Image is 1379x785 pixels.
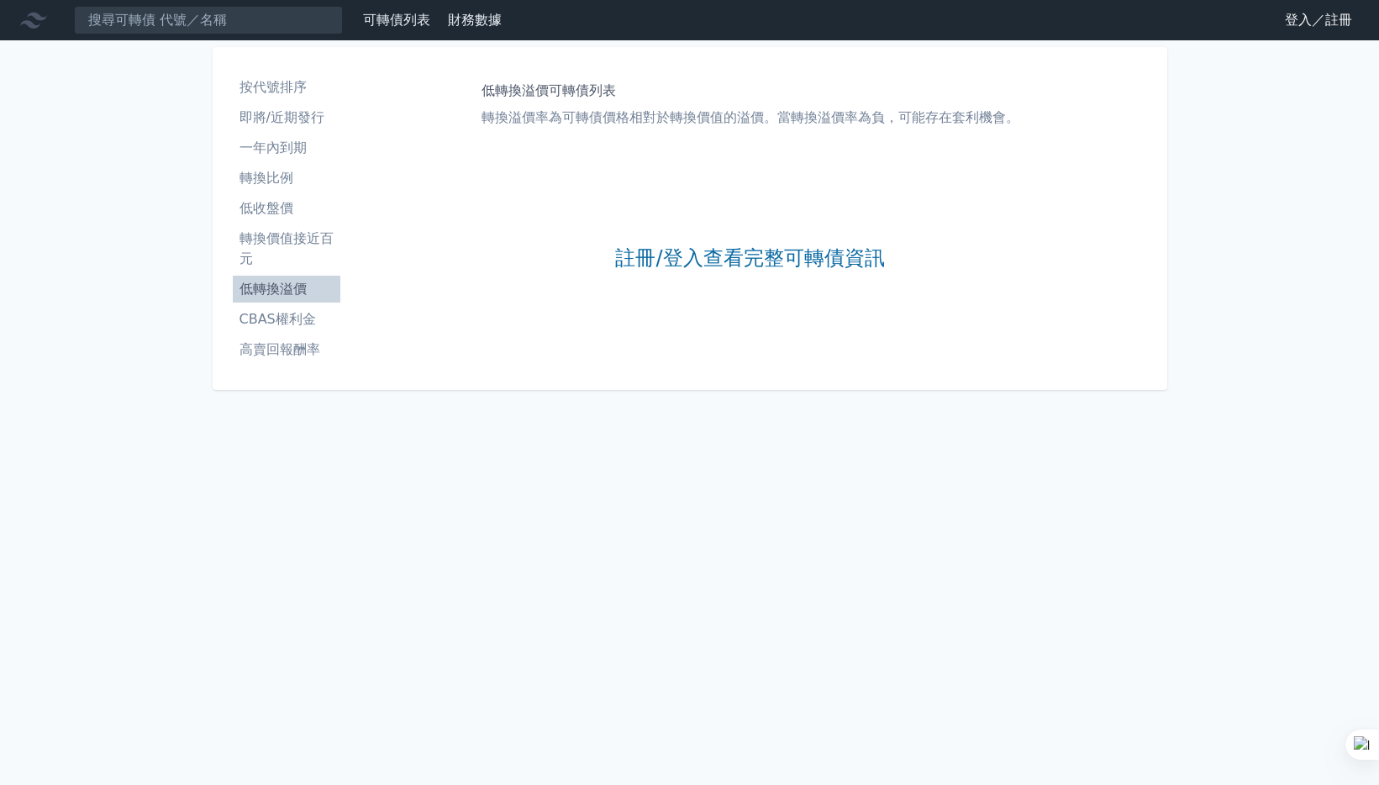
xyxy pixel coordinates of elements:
input: 搜尋可轉債 代號／名稱 [74,6,343,34]
a: 轉換比例 [233,165,340,192]
a: 高賣回報酬率 [233,336,340,363]
a: 低收盤價 [233,195,340,222]
a: CBAS權利金 [233,306,340,333]
li: 轉換價值接近百元 [233,229,340,269]
li: 轉換比例 [233,168,340,188]
p: 轉換溢價率為可轉債價格相對於轉換價值的溢價。當轉換溢價率為負，可能存在套利機會。 [482,108,1019,128]
li: 即將/近期發行 [233,108,340,128]
li: 低轉換溢價 [233,279,340,299]
a: 一年內到期 [233,134,340,161]
li: 低收盤價 [233,198,340,219]
li: 一年內到期 [233,138,340,158]
a: 低轉換溢價 [233,276,340,303]
li: 按代號排序 [233,77,340,97]
a: 按代號排序 [233,74,340,101]
li: 高賣回報酬率 [233,340,340,360]
h1: 低轉換溢價可轉債列表 [482,81,1019,101]
li: CBAS權利金 [233,309,340,329]
a: 即將/近期發行 [233,104,340,131]
a: 財務數據 [448,12,502,28]
a: 可轉債列表 [363,12,430,28]
a: 轉換價值接近百元 [233,225,340,272]
a: 登入／註冊 [1271,7,1366,34]
a: 註冊/登入查看完整可轉債資訊 [615,245,884,272]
